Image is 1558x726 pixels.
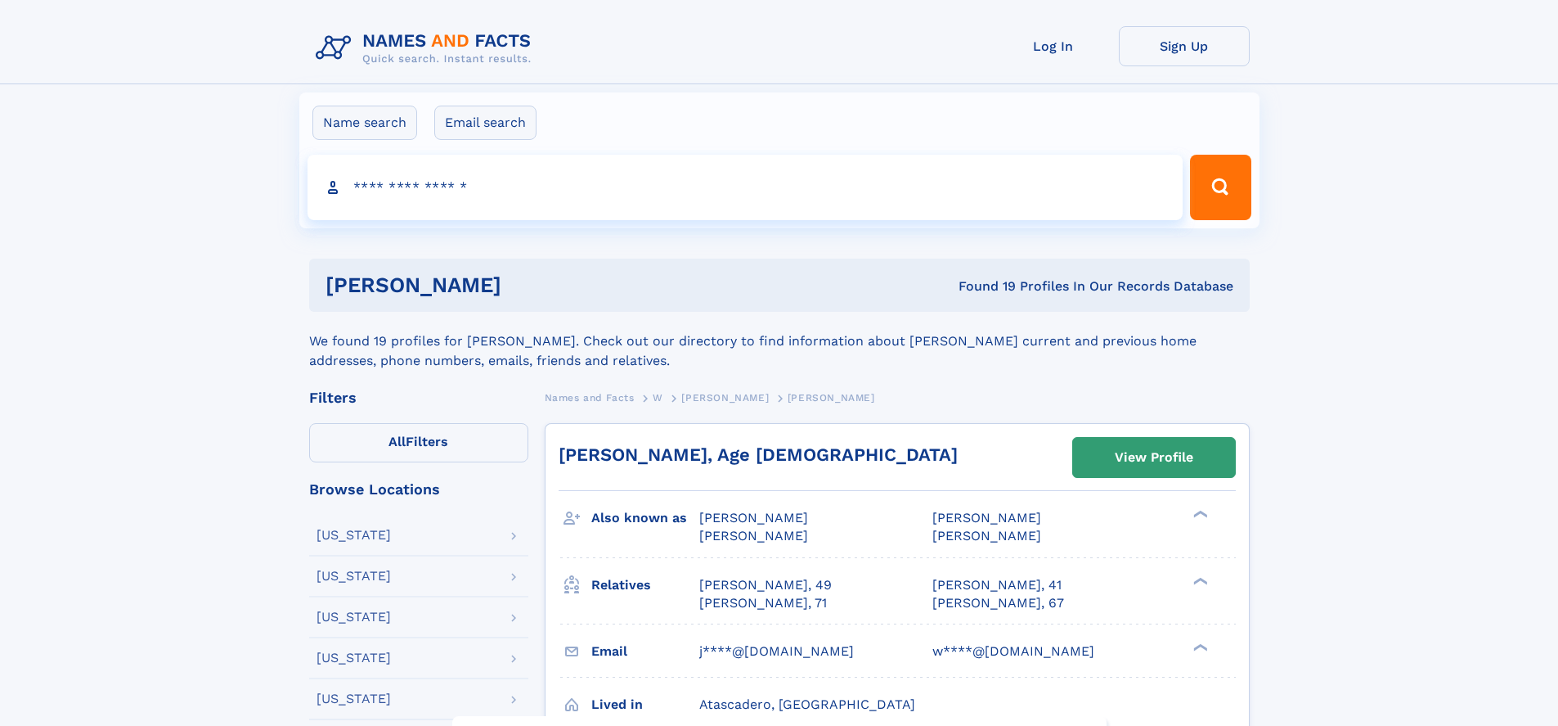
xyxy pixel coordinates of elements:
[591,691,699,719] h3: Lived in
[1115,439,1193,476] div: View Profile
[730,277,1233,295] div: Found 19 Profiles In Our Records Database
[317,529,391,542] div: [US_STATE]
[309,482,528,497] div: Browse Locations
[434,106,537,140] label: Email search
[932,528,1041,543] span: [PERSON_NAME]
[591,571,699,599] h3: Relatives
[1119,26,1250,66] a: Sign Up
[309,390,528,405] div: Filters
[932,576,1062,594] a: [PERSON_NAME], 41
[681,387,769,408] a: [PERSON_NAME]
[932,594,1064,612] a: [PERSON_NAME], 67
[591,638,699,665] h3: Email
[309,26,545,70] img: Logo Names and Facts
[988,26,1119,66] a: Log In
[699,697,915,712] span: Atascadero, [GEOGRAPHIC_DATA]
[788,392,875,404] span: [PERSON_NAME]
[1189,509,1209,520] div: ❯
[1190,155,1250,220] button: Search Button
[932,510,1041,525] span: [PERSON_NAME]
[653,387,663,408] a: W
[317,611,391,624] div: [US_STATE]
[699,576,832,594] a: [PERSON_NAME], 49
[317,652,391,665] div: [US_STATE]
[1189,642,1209,652] div: ❯
[699,510,808,525] span: [PERSON_NAME]
[699,528,808,543] span: [PERSON_NAME]
[309,423,528,462] label: Filters
[317,692,391,706] div: [US_STATE]
[1073,438,1235,477] a: View Profile
[308,155,1183,220] input: search input
[653,392,663,404] span: W
[309,312,1250,371] div: We found 19 profiles for [PERSON_NAME]. Check out our directory to find information about [PERSON...
[317,570,391,583] div: [US_STATE]
[559,444,958,465] a: [PERSON_NAME], Age [DEMOGRAPHIC_DATA]
[681,392,769,404] span: [PERSON_NAME]
[699,594,827,612] a: [PERSON_NAME], 71
[545,387,635,408] a: Names and Facts
[1189,575,1209,586] div: ❯
[326,275,730,295] h1: [PERSON_NAME]
[312,106,417,140] label: Name search
[388,434,406,449] span: All
[591,504,699,532] h3: Also known as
